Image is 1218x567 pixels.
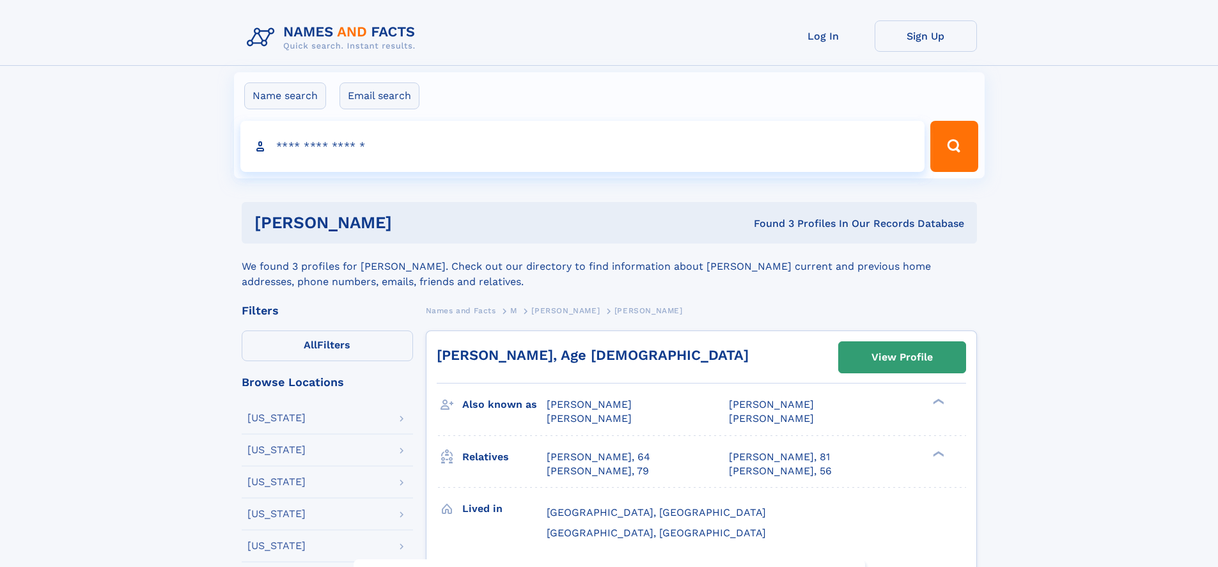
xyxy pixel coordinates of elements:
[240,121,925,172] input: search input
[426,302,496,318] a: Names and Facts
[531,302,600,318] a: [PERSON_NAME]
[547,398,632,410] span: [PERSON_NAME]
[614,306,683,315] span: [PERSON_NAME]
[242,330,413,361] label: Filters
[930,449,945,458] div: ❯
[875,20,977,52] a: Sign Up
[547,527,766,539] span: [GEOGRAPHIC_DATA], [GEOGRAPHIC_DATA]
[247,445,306,455] div: [US_STATE]
[729,450,830,464] a: [PERSON_NAME], 81
[729,398,814,410] span: [PERSON_NAME]
[247,541,306,551] div: [US_STATE]
[839,342,965,373] a: View Profile
[242,20,426,55] img: Logo Names and Facts
[729,464,832,478] a: [PERSON_NAME], 56
[462,498,547,520] h3: Lived in
[547,464,649,478] a: [PERSON_NAME], 79
[547,450,650,464] a: [PERSON_NAME], 64
[340,82,419,109] label: Email search
[247,413,306,423] div: [US_STATE]
[437,347,749,363] a: [PERSON_NAME], Age [DEMOGRAPHIC_DATA]
[930,398,945,406] div: ❯
[242,377,413,388] div: Browse Locations
[462,446,547,468] h3: Relatives
[242,244,977,290] div: We found 3 profiles for [PERSON_NAME]. Check out our directory to find information about [PERSON_...
[244,82,326,109] label: Name search
[242,305,413,316] div: Filters
[772,20,875,52] a: Log In
[510,306,517,315] span: M
[304,339,317,351] span: All
[531,306,600,315] span: [PERSON_NAME]
[547,412,632,424] span: [PERSON_NAME]
[547,506,766,518] span: [GEOGRAPHIC_DATA], [GEOGRAPHIC_DATA]
[462,394,547,416] h3: Also known as
[510,302,517,318] a: M
[729,412,814,424] span: [PERSON_NAME]
[247,477,306,487] div: [US_STATE]
[871,343,933,372] div: View Profile
[930,121,978,172] button: Search Button
[247,509,306,519] div: [US_STATE]
[573,217,964,231] div: Found 3 Profiles In Our Records Database
[254,215,573,231] h1: [PERSON_NAME]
